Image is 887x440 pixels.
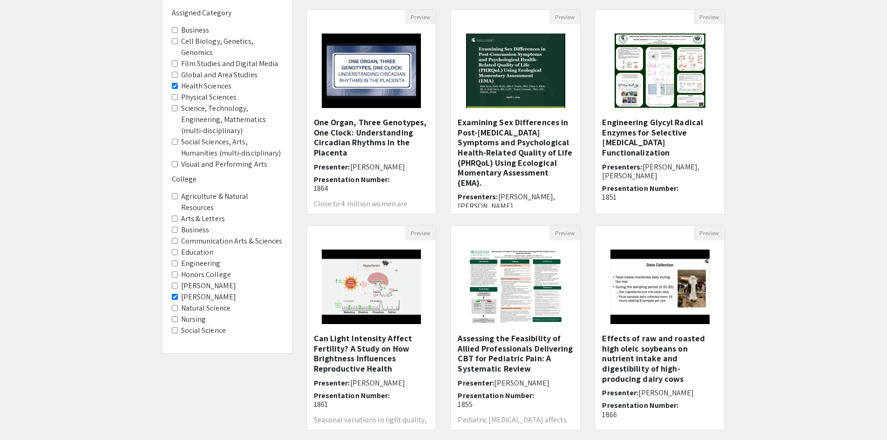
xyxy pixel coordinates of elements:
button: Preview [405,10,436,24]
img: <p>One Organ, Three Genotypes, One Clock: Understanding Circadian Rhythms in the Placenta</p> [312,24,430,117]
label: Social Science [181,325,226,336]
button: Preview [694,10,724,24]
label: Agriculture & Natural Resources [181,191,283,213]
h6: Presenter: [314,162,429,171]
span: Presentation Number: [602,183,678,193]
span: [PERSON_NAME] [494,378,549,388]
label: Communication Arts & Sciences [181,236,283,247]
label: Science, Technology, Engineering, Mathematics (multi-disciplinary) [181,103,283,136]
label: Business [181,224,210,236]
span: Seasonal variations in light quality, including duration and intensity, influence physiologi... [314,415,427,440]
h5: Examining Sex Differences in Post-[MEDICAL_DATA] Symptoms and Psychological Health-Related Qualit... [458,117,573,188]
p: 1861 [314,400,429,409]
label: Physical Sciences [181,92,237,103]
span: [PERSON_NAME], [PERSON_NAME] [458,192,555,210]
p: 1855 [458,400,573,409]
label: Business [181,25,210,36]
p: 1851 [602,193,718,202]
div: Open Presentation <p>Assessing the Feasibility of Allied Professionals Delivering CBT for Pediatr... [450,225,581,430]
span: [PERSON_NAME], [PERSON_NAME] [602,162,699,181]
p: Pediatric [MEDICAL_DATA] affects 1... [458,416,573,431]
label: Social Sciences, Arts, Humanities (multi-disciplinary) [181,136,283,159]
button: Preview [694,226,724,240]
span: [PERSON_NAME] [638,388,693,398]
div: Open Presentation <p><span style="color: rgb(0, 0, 0);">Examining Sex Differences in Post-Concuss... [450,9,581,214]
img: <p>Assessing the Feasibility of Allied Professionals Delivering CBT for Pediatric Pain: A Systema... [460,240,571,333]
p: 1866 [602,410,718,419]
img: <p><br></p><p>Can Light Intensity Affect Fertility? A Study on How Brightness Influences Reproduc... [312,240,430,333]
label: Natural Science [181,303,231,314]
label: Health Sciences [181,81,232,92]
h6: Presenter: [314,379,429,387]
label: Nursing [181,314,206,325]
h6: Presenters: [602,162,718,180]
h5: Can Light Intensity Affect Fertility? A Study on How Brightness Influences Reproductive Health [314,333,429,373]
label: Honors College [181,269,231,280]
button: Preview [405,226,436,240]
button: Preview [549,226,580,240]
h6: Presenter: [602,388,718,397]
iframe: Chat [7,398,40,433]
div: Open Presentation <p><strong style="color: rgb(24, 69, 59);">Effects of raw and roasted high olei... [595,225,725,430]
span: Close to 4 million women are diagnosed with [MEDICAL_DATA] (PE) a year, a hypertensive condition... [314,199,420,231]
img: <p><strong style="color: rgb(24, 69, 59);">Effects of raw and roasted high oleic soybeans on nutr... [601,240,719,333]
button: Preview [549,10,580,24]
span: Presentation Number: [458,391,534,400]
span: [PERSON_NAME] [350,162,405,172]
span: Presentation Number: [314,391,390,400]
label: Visual and Performing Arts [181,159,268,170]
h5: One Organ, Three Genotypes, One Clock: Understanding Circadian Rhythms in the Placenta [314,117,429,157]
p: 1864 [314,184,429,193]
h6: Assigned Category [172,8,283,17]
label: Cell Biology, Genetics, Genomics [181,36,283,58]
label: Global and Area Studies [181,69,257,81]
h5: ​Engineering Glycyl Radical Enzymes for Selective [MEDICAL_DATA] Functionalization [602,117,718,157]
label: [PERSON_NAME] [181,280,236,291]
label: Education [181,247,214,258]
span: Presentation Number: [314,175,390,184]
h5: Effects of raw and roasted high oleic soybeans on nutrient intake and digestibility of high-produ... [602,333,718,384]
label: Film Studies and Digital Media [181,58,278,69]
div: Open Presentation <p>One Organ, Three Genotypes, One Clock: Understanding Circadian Rhythms in th... [306,9,437,214]
label: [PERSON_NAME] [181,291,236,303]
div: Open Presentation <p><br></p><p>Can Light Intensity Affect Fertility? A Study on How Brightness I... [306,225,437,430]
img: <p><span style="color: rgb(0, 0, 0);">Examining Sex Differences in Post-Concussion Symptoms and P... [457,24,575,117]
h6: Presenter: [458,379,573,387]
div: Open Presentation <p><span style="background-color: rgb(245, 245, 245); color: rgb(0, 0, 0);">​</... [595,9,725,214]
label: Arts & Letters [181,213,225,224]
img: <p><span style="background-color: rgb(245, 245, 245); color: rgb(0, 0, 0);">​</span>Engineering G... [605,24,715,117]
span: [PERSON_NAME] [350,378,405,388]
h6: Presenters: [458,192,573,210]
h5: Assessing the Feasibility of Allied Professionals Delivering CBT for Pediatric Pain: A Systematic... [458,333,573,373]
h6: College [172,175,283,183]
label: Engineering [181,258,221,269]
span: Presentation Number: [602,400,678,410]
